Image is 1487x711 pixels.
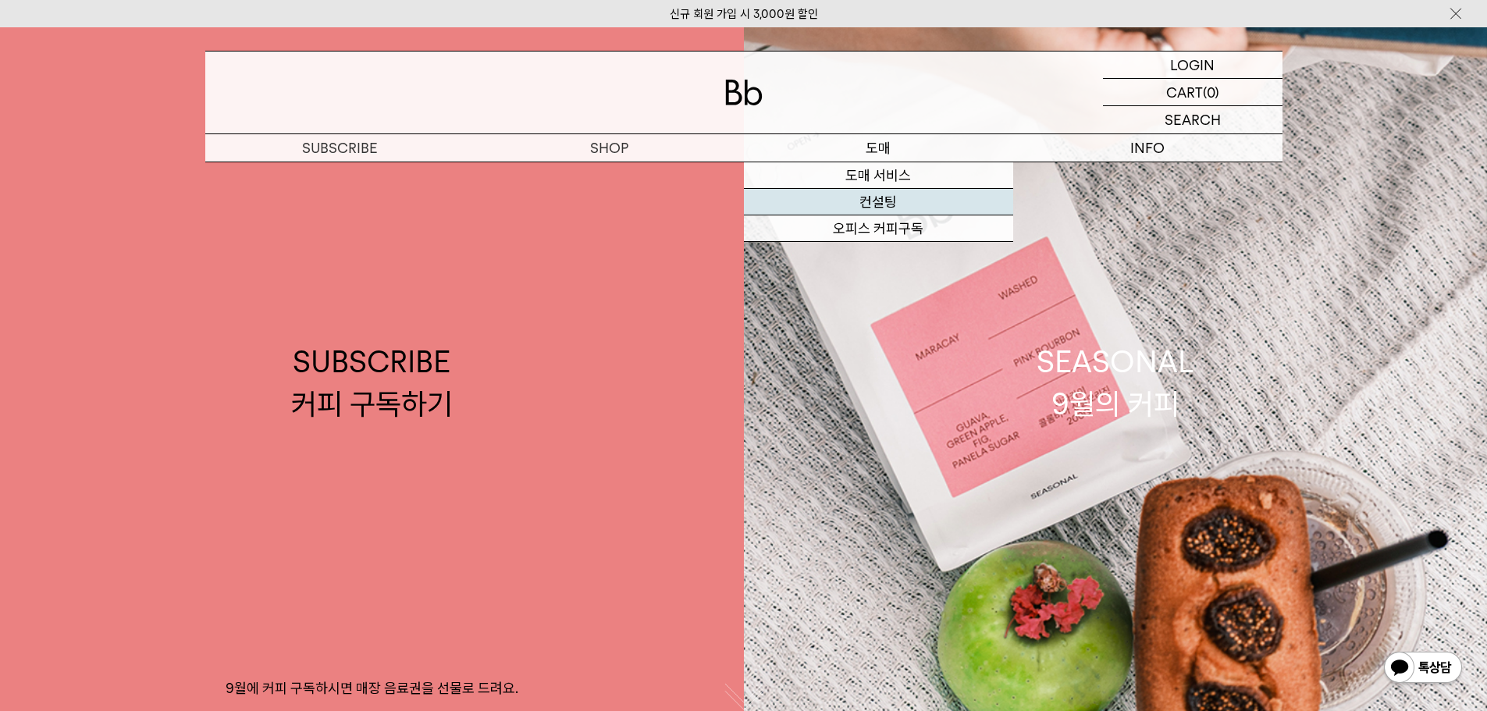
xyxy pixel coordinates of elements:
[670,7,818,21] a: 신규 회원 가입 시 3,000원 할인
[475,134,744,162] a: SHOP
[744,215,1013,242] a: 오피스 커피구독
[1103,52,1282,79] a: LOGIN
[1203,79,1219,105] p: (0)
[1170,52,1215,78] p: LOGIN
[1165,106,1221,133] p: SEARCH
[1103,79,1282,106] a: CART (0)
[1166,79,1203,105] p: CART
[1037,341,1194,424] div: SEASONAL 9월의 커피
[744,134,1013,162] p: 도매
[291,341,453,424] div: SUBSCRIBE 커피 구독하기
[744,189,1013,215] a: 컨설팅
[725,80,763,105] img: 로고
[744,162,1013,189] a: 도매 서비스
[1013,134,1282,162] p: INFO
[205,134,475,162] a: SUBSCRIBE
[1382,650,1464,688] img: 카카오톡 채널 1:1 채팅 버튼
